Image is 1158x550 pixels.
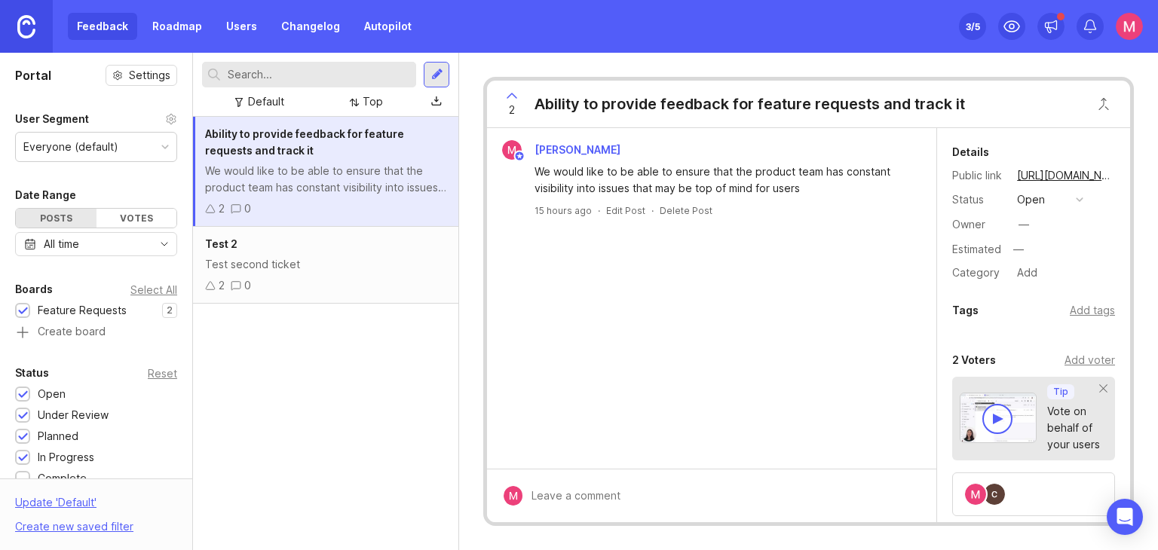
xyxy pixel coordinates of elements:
[228,66,410,83] input: Search...
[535,93,965,115] div: Ability to provide feedback for feature requests and track it
[952,143,989,161] div: Details
[1089,89,1119,119] button: Close button
[219,200,225,217] div: 2
[651,204,654,217] div: ·
[535,143,620,156] span: [PERSON_NAME]
[219,277,225,294] div: 2
[1005,263,1042,283] a: Add
[952,167,1005,184] div: Public link
[167,304,173,316] p: 2
[1017,191,1045,208] div: open
[129,68,170,83] span: Settings
[514,151,525,162] img: member badge
[15,494,96,518] div: Update ' Default '
[38,428,78,445] div: Planned
[502,140,522,160] img: Marco Li
[272,13,349,40] a: Changelog
[1065,352,1115,368] div: Add voter
[504,486,523,506] img: Marco Li
[44,236,79,252] div: All time
[15,364,49,382] div: Status
[148,369,177,377] div: Reset
[143,13,211,40] a: Roadmap
[244,200,251,217] div: 0
[244,277,251,294] div: 0
[15,280,53,298] div: Boards
[1012,166,1115,185] a: [URL][DOMAIN_NAME]
[38,302,127,319] div: Feature Requests
[660,204,712,217] div: Delete Post
[952,351,996,369] div: 2 Voters
[205,256,446,273] div: Test second ticket
[1107,499,1143,535] div: Open Intercom Messenger
[984,484,1005,505] img: connor nelson
[363,93,383,110] div: Top
[38,449,94,466] div: In Progress
[1019,216,1029,233] div: —
[205,163,446,196] div: We would like to be able to ensure that the product team has constant visibility into issues that...
[1053,386,1068,398] p: Tip
[952,191,1005,208] div: Status
[106,65,177,86] button: Settings
[606,204,645,217] div: Edit Post
[152,238,176,250] svg: toggle icon
[205,127,404,157] span: Ability to provide feedback for feature requests and track it
[1116,13,1143,40] img: Marco Li
[535,204,592,217] a: 15 hours ago
[15,110,89,128] div: User Segment
[38,407,109,423] div: Under Review
[1070,302,1115,319] div: Add tags
[1047,403,1100,453] div: Vote on behalf of your users
[1009,240,1028,259] div: —
[15,518,133,535] div: Create new saved filter
[493,140,633,160] a: Marco Li[PERSON_NAME]
[193,227,458,304] a: Test 2Test second ticket20
[16,209,96,228] div: Posts
[355,13,421,40] a: Autopilot
[15,186,76,204] div: Date Range
[15,326,177,340] a: Create board
[952,264,1005,281] div: Category
[217,13,266,40] a: Users
[952,216,1005,233] div: Owner
[966,16,980,37] div: 3 /5
[38,386,66,402] div: Open
[509,102,515,118] span: 2
[130,286,177,294] div: Select All
[96,209,177,228] div: Votes
[952,244,1001,255] div: Estimated
[965,484,986,505] img: Marco Li
[23,139,118,155] div: Everyone (default)
[952,301,979,319] div: Tags
[959,13,986,40] button: 3/5
[1012,263,1042,283] div: Add
[38,470,87,487] div: Complete
[598,204,600,217] div: ·
[15,66,51,84] h1: Portal
[535,163,906,197] div: We would like to be able to ensure that the product team has constant visibility into issues that...
[248,93,284,110] div: Default
[17,15,35,38] img: Canny Home
[193,117,458,227] a: Ability to provide feedback for feature requests and track itWe would like to be able to ensure t...
[205,237,237,250] span: Test 2
[960,393,1037,443] img: video-thumbnail-vote-d41b83416815613422e2ca741bf692cc.jpg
